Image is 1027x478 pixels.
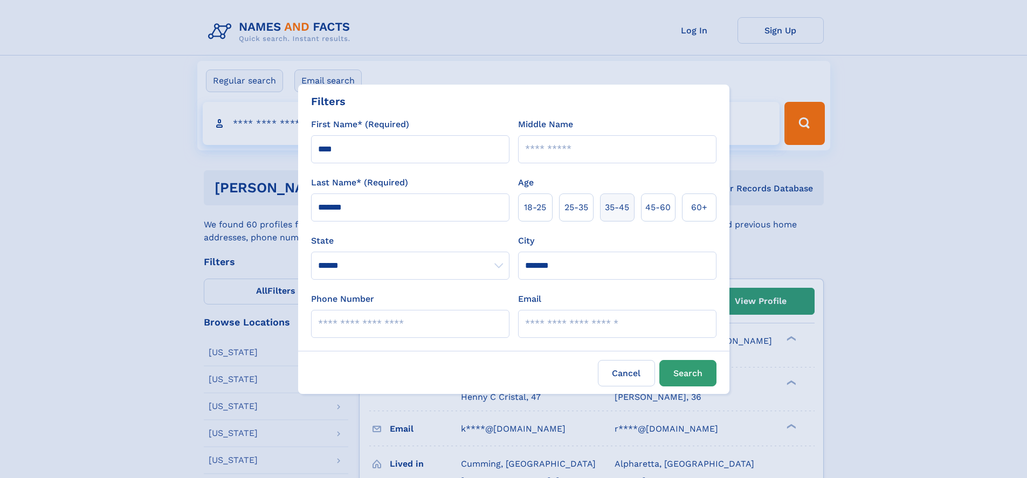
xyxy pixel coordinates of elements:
label: Last Name* (Required) [311,176,408,189]
span: 45‑60 [645,201,671,214]
label: Age [518,176,534,189]
button: Search [659,360,716,386]
label: City [518,234,534,247]
div: Filters [311,93,346,109]
label: First Name* (Required) [311,118,409,131]
label: Cancel [598,360,655,386]
span: 35‑45 [605,201,629,214]
label: Phone Number [311,293,374,306]
label: Email [518,293,541,306]
span: 18‑25 [524,201,546,214]
span: 25‑35 [564,201,588,214]
span: 60+ [691,201,707,214]
label: State [311,234,509,247]
label: Middle Name [518,118,573,131]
